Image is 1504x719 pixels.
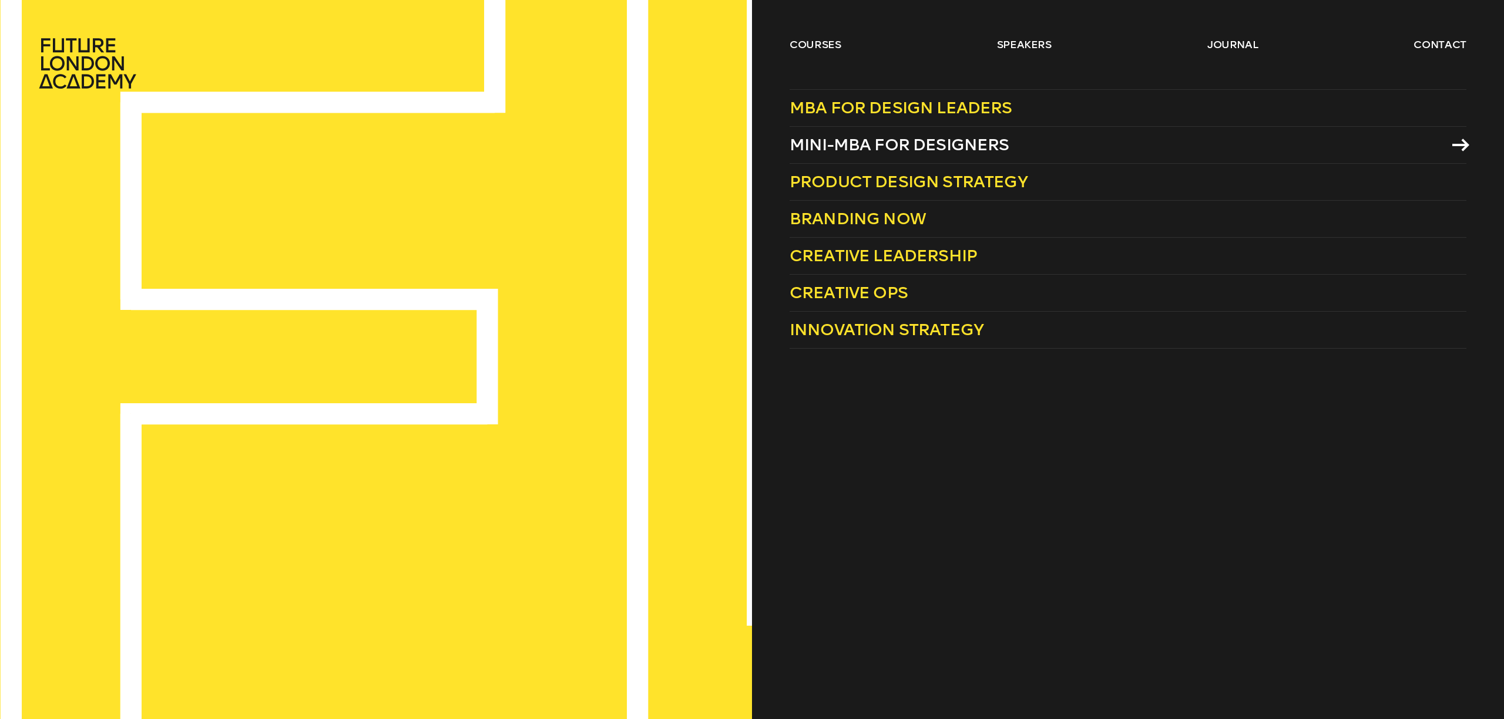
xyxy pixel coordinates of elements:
[1207,38,1258,52] a: journal
[790,209,926,228] span: Branding Now
[790,172,1028,191] span: Product Design Strategy
[790,98,1012,117] span: MBA for Design Leaders
[790,238,1466,275] a: Creative Leadership
[790,201,1466,238] a: Branding Now
[790,312,1466,349] a: Innovation Strategy
[790,127,1466,164] a: Mini-MBA for Designers
[790,38,841,52] a: courses
[790,275,1466,312] a: Creative Ops
[790,283,908,302] span: Creative Ops
[790,135,1009,154] span: Mini-MBA for Designers
[790,164,1466,201] a: Product Design Strategy
[790,89,1466,127] a: MBA for Design Leaders
[997,38,1052,52] a: speakers
[1414,38,1466,52] a: contact
[790,320,983,339] span: Innovation Strategy
[790,246,977,265] span: Creative Leadership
